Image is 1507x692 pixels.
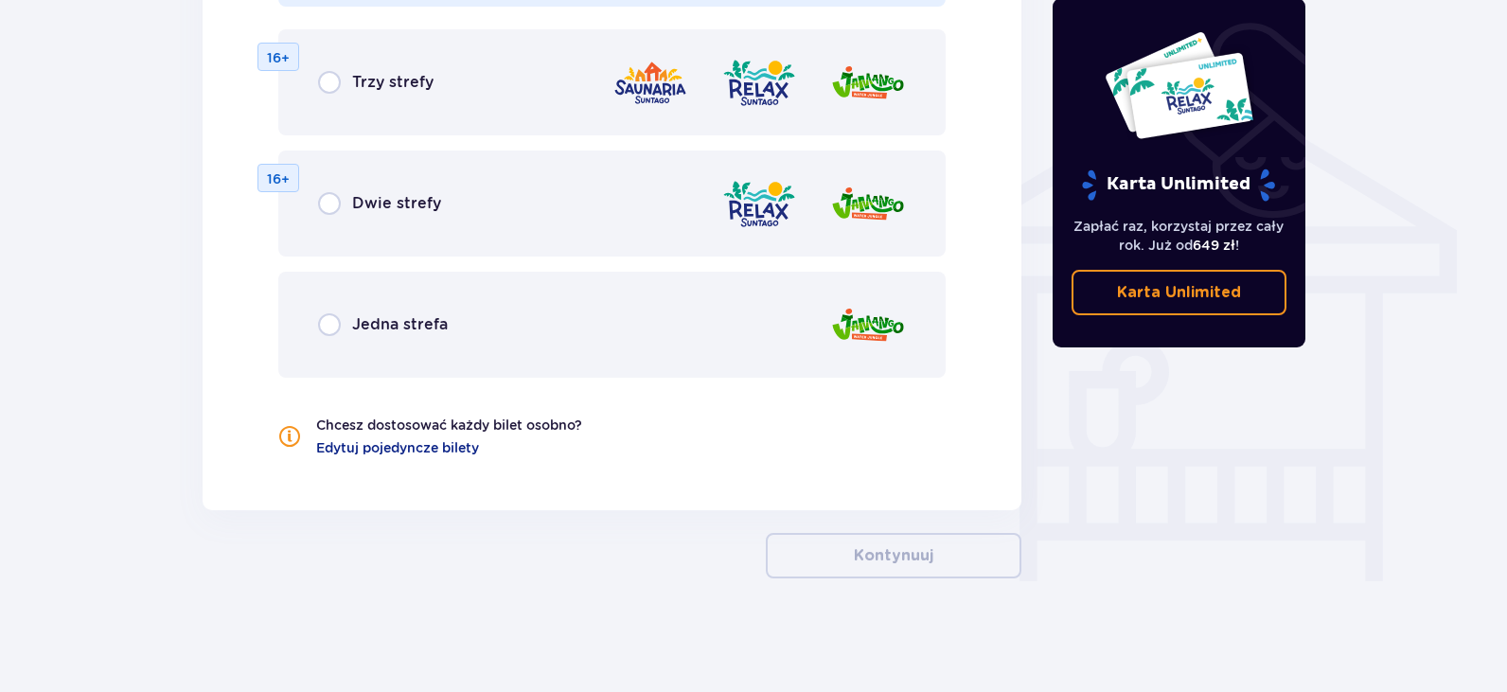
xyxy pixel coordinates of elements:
img: Saunaria [612,56,688,110]
button: Kontynuuj [766,533,1021,578]
p: Chcesz dostosować każdy bilet osobno? [316,416,582,435]
img: Jamango [830,56,906,110]
p: Karta Unlimited [1080,169,1277,202]
a: Karta Unlimited [1072,270,1287,315]
p: Karta Unlimited [1117,282,1241,303]
p: Zapłać raz, korzystaj przez cały rok. Już od ! [1072,217,1287,255]
span: Trzy strefy [352,72,434,93]
span: Dwie strefy [352,193,441,214]
img: Relax [721,177,797,231]
a: Edytuj pojedyncze bilety [316,438,479,457]
p: 16+ [267,169,290,188]
img: Jamango [830,298,906,352]
img: Dwie karty całoroczne do Suntago z napisem 'UNLIMITED RELAX', na białym tle z tropikalnymi liśćmi... [1104,30,1254,140]
span: Jedna strefa [352,314,448,335]
p: Kontynuuj [854,545,933,566]
p: 16+ [267,48,290,67]
img: Jamango [830,177,906,231]
span: 649 zł [1193,238,1235,253]
img: Relax [721,56,797,110]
